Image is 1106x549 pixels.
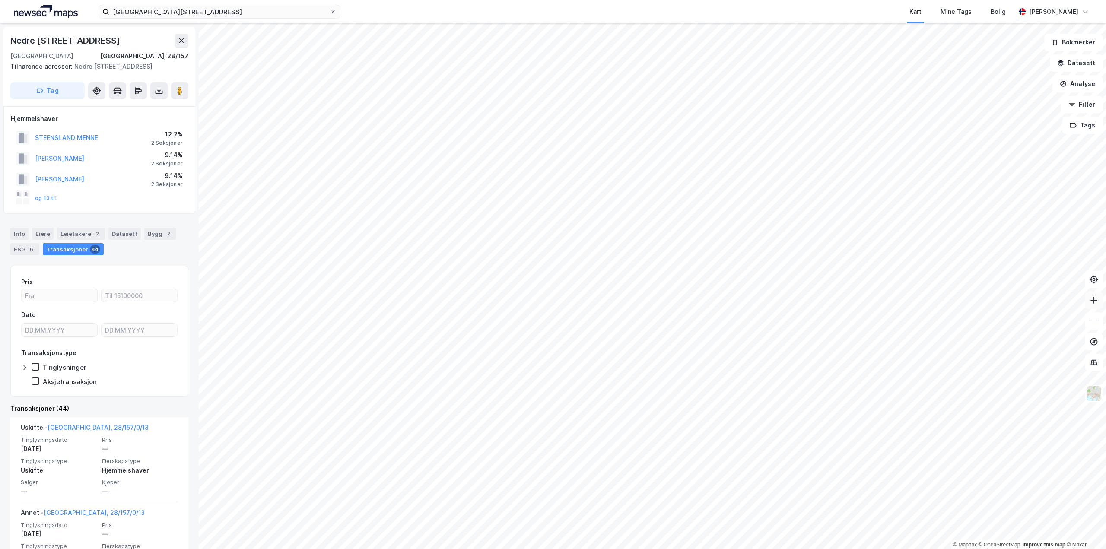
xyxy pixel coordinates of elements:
[1052,75,1103,92] button: Analyse
[22,324,97,336] input: DD.MM.YYYY
[21,521,97,529] span: Tinglysningsdato
[151,181,183,188] div: 2 Seksjoner
[43,378,97,386] div: Aksjetransaksjon
[102,521,178,529] span: Pris
[21,444,97,454] div: [DATE]
[1050,54,1103,72] button: Datasett
[1062,117,1103,134] button: Tags
[909,6,922,17] div: Kart
[21,310,36,320] div: Dato
[57,228,105,240] div: Leietakere
[21,508,145,521] div: Annet -
[93,229,102,238] div: 2
[10,228,29,240] div: Info
[144,228,176,240] div: Bygg
[21,465,97,476] div: Uskifte
[27,245,36,254] div: 6
[21,457,97,465] span: Tinglysningstype
[32,228,54,240] div: Eiere
[10,82,85,99] button: Tag
[10,243,39,255] div: ESG
[1061,96,1103,113] button: Filter
[1029,6,1078,17] div: [PERSON_NAME]
[102,486,178,497] div: —
[151,150,183,160] div: 9.14%
[109,5,330,18] input: Søk på adresse, matrikkel, gårdeiere, leietakere eller personer
[164,229,173,238] div: 2
[1063,508,1106,549] iframe: Chat Widget
[10,403,188,414] div: Transaksjoner (44)
[22,289,97,302] input: Fra
[991,6,1006,17] div: Bolig
[21,348,76,358] div: Transaksjonstype
[151,129,183,140] div: 12.2%
[48,424,149,431] a: [GEOGRAPHIC_DATA], 28/157/0/13
[151,160,183,167] div: 2 Seksjoner
[44,509,145,516] a: [GEOGRAPHIC_DATA], 28/157/0/13
[21,277,33,287] div: Pris
[102,457,178,465] span: Eierskapstype
[151,140,183,146] div: 2 Seksjoner
[21,422,149,436] div: Uskifte -
[14,5,78,18] img: logo.a4113a55bc3d86da70a041830d287a7e.svg
[102,529,178,539] div: —
[21,436,97,444] span: Tinglysningsdato
[10,51,73,61] div: [GEOGRAPHIC_DATA]
[10,34,122,48] div: Nedre [STREET_ADDRESS]
[21,486,97,497] div: —
[941,6,972,17] div: Mine Tags
[102,289,177,302] input: Til 15100000
[100,51,188,61] div: [GEOGRAPHIC_DATA], 28/157
[1086,385,1102,402] img: Z
[102,324,177,336] input: DD.MM.YYYY
[10,63,74,70] span: Tilhørende adresser:
[11,114,188,124] div: Hjemmelshaver
[1044,34,1103,51] button: Bokmerker
[953,542,977,548] a: Mapbox
[102,436,178,444] span: Pris
[102,465,178,476] div: Hjemmelshaver
[21,479,97,486] span: Selger
[102,479,178,486] span: Kjøper
[43,363,86,371] div: Tinglysninger
[108,228,141,240] div: Datasett
[43,243,104,255] div: Transaksjoner
[21,529,97,539] div: [DATE]
[979,542,1020,548] a: OpenStreetMap
[90,245,100,254] div: 44
[10,61,181,72] div: Nedre [STREET_ADDRESS]
[102,444,178,454] div: —
[151,171,183,181] div: 9.14%
[1023,542,1065,548] a: Improve this map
